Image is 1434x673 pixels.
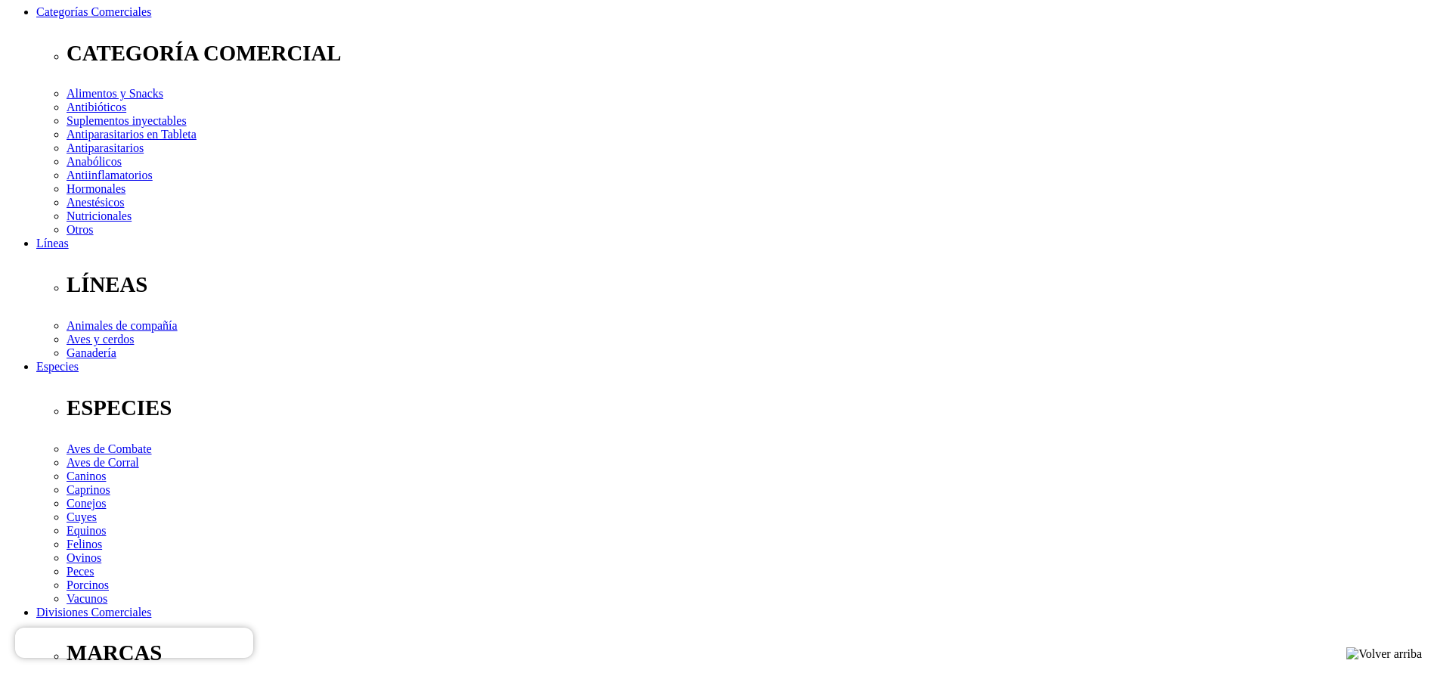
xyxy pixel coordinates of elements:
[67,333,134,346] a: Aves y cerdos
[67,470,106,482] a: Caninos
[36,237,69,250] a: Líneas
[67,551,101,564] a: Ovinos
[67,395,1428,420] p: ESPECIES
[67,182,125,195] a: Hormonales
[67,272,1428,297] p: LÍNEAS
[67,510,97,523] a: Cuyes
[67,101,126,113] a: Antibióticos
[36,360,79,373] a: Especies
[67,456,139,469] a: Aves de Corral
[67,346,116,359] a: Ganadería
[67,524,106,537] a: Equinos
[67,41,1428,66] p: CATEGORÍA COMERCIAL
[36,5,151,18] a: Categorías Comerciales
[1346,647,1422,661] img: Volver arriba
[67,209,132,222] a: Nutricionales
[67,578,109,591] a: Porcinos
[67,141,144,154] a: Antiparasitarios
[67,538,102,550] a: Felinos
[67,497,106,510] a: Conejos
[67,87,163,100] a: Alimentos y Snacks
[67,640,1428,665] p: MARCAS
[67,128,197,141] a: Antiparasitarios en Tableta
[67,565,94,578] a: Peces
[67,483,110,496] a: Caprinos
[67,196,124,209] a: Anestésicos
[67,442,152,455] a: Aves de Combate
[67,592,107,605] a: Vacunos
[67,169,153,181] a: Antiinflamatorios
[36,606,151,619] a: Divisiones Comerciales
[15,628,253,658] iframe: Brevo live chat
[67,114,187,127] a: Suplementos inyectables
[67,155,122,168] a: Anabólicos
[67,223,94,236] a: Otros
[67,319,178,332] a: Animales de compañía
